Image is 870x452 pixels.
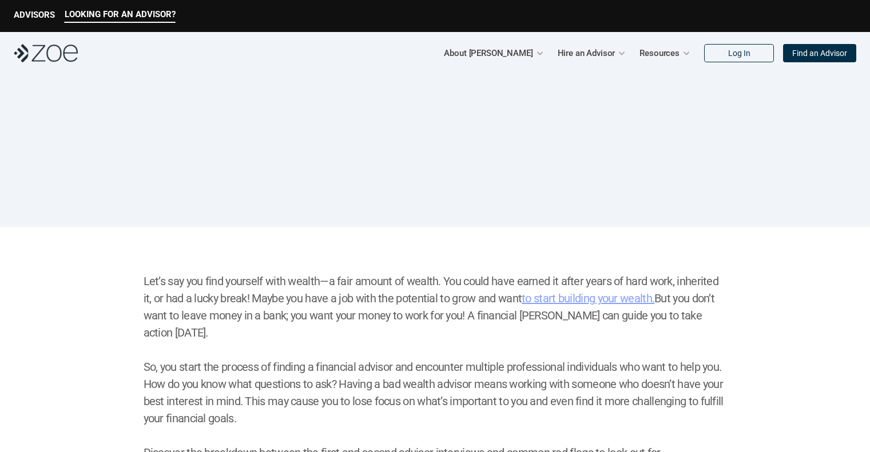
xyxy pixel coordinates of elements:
[522,291,654,305] a: to start building your wealth.
[728,49,750,58] p: Log In
[65,9,176,19] p: LOOKING FOR AN ADVISOR?
[792,49,847,58] p: Find an Advisor
[558,45,615,62] p: Hire an Advisor
[704,44,774,62] a: Log In
[639,45,680,62] p: Resources
[444,45,533,62] p: About [PERSON_NAME]
[783,44,856,62] a: Find an Advisor
[194,131,676,170] h1: How to Interview a Financial Advisor
[14,10,55,20] p: ADVISORS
